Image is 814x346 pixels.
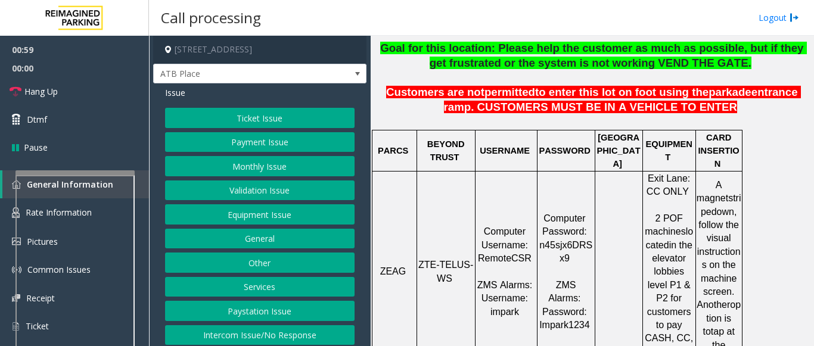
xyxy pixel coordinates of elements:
span: PASSWORD [539,146,590,155]
span: ZMS Alarms: [477,280,532,290]
span: down, follow the visual instructions on the machine screen. Another [697,207,741,310]
button: Payment Issue [165,132,355,152]
button: Ticket Issue [165,108,355,128]
span: Customers are not [386,86,484,98]
span: Goal for this location: Please help the customer as much as possible, but if they get frustrated ... [380,42,806,69]
button: Services [165,277,355,297]
h4: [STREET_ADDRESS] [153,36,366,64]
img: logout [790,11,799,24]
span: BEYOND TRUST [427,139,467,162]
span: Issue [165,86,185,99]
span: 2 POF machines [645,213,685,236]
span: Username: [481,240,528,250]
span: Username: [481,293,528,303]
span: ZMS Alarms: [548,280,580,303]
span: parkade [709,86,751,99]
button: Other [165,253,355,273]
button: Monthly Issue [165,156,355,176]
span: ZEAG [380,266,406,276]
span: USERNAME [480,146,530,155]
span: impark [490,307,519,317]
img: 'icon' [12,180,21,189]
img: 'icon' [12,238,21,245]
button: Validation Issue [165,180,355,201]
img: 'icon' [12,294,20,302]
span: Pause [24,141,48,154]
span: Hang Up [24,85,58,98]
span: stripe [701,193,741,216]
span: RemoteCSR [478,253,532,263]
span: Exit Lane: CC ONLY [647,173,693,197]
button: General [165,229,355,249]
span: [GEOGRAPHIC_DATA] [597,133,641,169]
span: EQUIPMENT [646,139,692,162]
span: entrance ramp. CUSTOMERS MUST BE IN A VEHICLE TO ENTER [444,86,801,113]
span: PARCS [378,146,408,155]
button: Equipment Issue [165,204,355,225]
a: General Information [2,170,149,198]
button: Intercom Issue/No Response [165,325,355,345]
img: 'icon' [12,207,20,218]
img: 'icon' [12,321,20,332]
h3: Call processing [155,3,267,32]
a: Logout [759,11,799,24]
span: Computer [484,226,526,236]
span: option [706,300,741,323]
span: Impark1234 [539,320,590,330]
span: n45sjx6DRSx9 [539,240,592,263]
span: Password: [542,307,587,317]
span: to enter this lot on foot using the [535,86,709,98]
img: 'icon' [12,265,21,275]
span: Password: [542,226,587,236]
span: ATB Place [154,64,324,83]
button: Paystation Issue [165,301,355,321]
span: Computer [543,213,585,223]
span: Dtmf [27,113,47,126]
span: CARD INSERTION [698,133,740,169]
span: located [646,226,694,250]
span: permitted [484,86,535,98]
span: ZTE-TELUS-WS [418,260,473,283]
